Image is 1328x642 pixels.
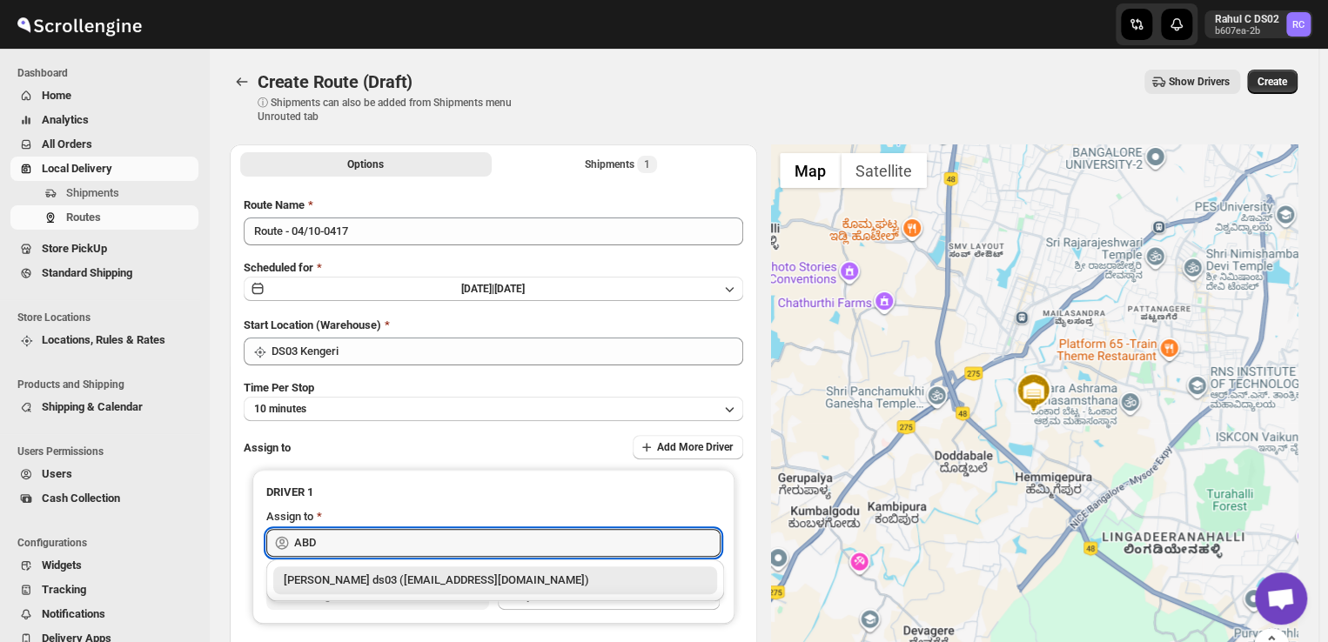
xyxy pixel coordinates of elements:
[258,96,532,124] p: ⓘ Shipments can also be added from Shipments menu Unrouted tab
[657,440,733,454] span: Add More Driver
[494,283,525,295] span: [DATE]
[266,566,724,594] li: Abdul Ahmed Laskar ds03 (dofesex377@dextrago.com)
[254,402,306,416] span: 10 minutes
[258,71,412,92] span: Create Route (Draft)
[42,242,107,255] span: Store PickUp
[1144,70,1240,94] button: Show Drivers
[10,578,198,602] button: Tracking
[42,492,120,505] span: Cash Collection
[644,157,650,171] span: 1
[294,529,721,557] input: Search assignee
[10,108,198,132] button: Analytics
[1215,12,1279,26] p: Rahul C DS02
[17,66,200,80] span: Dashboard
[230,70,254,94] button: Routes
[10,132,198,157] button: All Orders
[42,607,105,620] span: Notifications
[244,217,743,245] input: Eg: Bengaluru Route
[14,3,144,46] img: ScrollEngine
[10,486,198,511] button: Cash Collection
[841,153,927,188] button: Show satellite imagery
[495,152,747,177] button: Selected Shipments
[42,162,112,175] span: Local Delivery
[10,395,198,419] button: Shipping & Calendar
[240,152,492,177] button: All Route Options
[66,211,101,224] span: Routes
[284,572,707,589] div: [PERSON_NAME] ds03 ([EMAIL_ADDRESS][DOMAIN_NAME])
[66,186,119,199] span: Shipments
[633,435,743,459] button: Add More Driver
[1169,75,1230,89] span: Show Drivers
[1258,75,1287,89] span: Create
[244,441,291,454] span: Assign to
[42,400,143,413] span: Shipping & Calendar
[42,583,86,596] span: Tracking
[17,378,200,391] span: Products and Shipping
[244,381,314,394] span: Time Per Stop
[1215,26,1279,37] p: b607ea-2b
[42,113,89,126] span: Analytics
[42,333,165,346] span: Locations, Rules & Rates
[10,462,198,486] button: Users
[42,467,72,480] span: Users
[42,137,92,150] span: All Orders
[42,266,132,279] span: Standard Shipping
[1292,19,1305,30] text: RC
[1204,10,1312,38] button: User menu
[244,198,305,211] span: Route Name
[1247,70,1298,94] button: Create
[42,558,82,572] span: Widgets
[244,261,313,274] span: Scheduled for
[244,397,743,421] button: 10 minutes
[17,445,200,458] span: Users Permissions
[1255,572,1307,625] div: Open chat
[780,153,841,188] button: Show street map
[244,318,381,331] span: Start Location (Warehouse)
[266,508,313,525] div: Assign to
[10,553,198,578] button: Widgets
[272,338,743,365] input: Search location
[10,328,198,352] button: Locations, Rules & Rates
[347,157,384,171] span: Options
[1286,12,1311,37] span: Rahul C DS02
[10,205,198,230] button: Routes
[10,84,198,108] button: Home
[585,156,657,173] div: Shipments
[10,181,198,205] button: Shipments
[244,277,743,301] button: [DATE]|[DATE]
[266,484,721,501] h3: DRIVER 1
[17,536,200,550] span: Configurations
[461,283,494,295] span: [DATE] |
[42,89,71,102] span: Home
[10,602,198,626] button: Notifications
[17,311,200,324] span: Store Locations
